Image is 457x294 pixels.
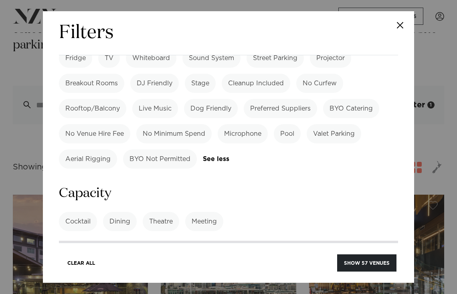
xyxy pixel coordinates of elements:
[182,48,241,68] label: Sound System
[307,124,361,143] label: Valet Parking
[185,212,223,231] label: Meeting
[244,99,317,118] label: Preferred Suppliers
[143,212,179,231] label: Theatre
[123,149,197,169] label: BYO Not Permitted
[103,212,137,231] label: Dining
[296,74,343,93] label: No Curfew
[59,212,97,231] label: Cocktail
[136,124,212,143] label: No Minimum Spend
[323,99,379,118] label: BYO Catering
[126,48,176,68] label: Whiteboard
[59,21,113,45] h2: Filters
[59,74,124,93] label: Breakout Rooms
[59,48,92,68] label: Fridge
[247,48,304,68] label: Street Parking
[132,99,178,118] label: Live Music
[59,185,398,202] h3: Capacity
[185,74,216,93] label: Stage
[130,74,179,93] label: DJ Friendly
[337,254,396,272] button: Show 57 venues
[59,124,130,143] label: No Venue Hire Fee
[218,124,268,143] label: Microphone
[61,254,102,272] button: Clear All
[386,11,414,39] button: Close
[98,48,120,68] label: TV
[59,149,117,169] label: Aerial Rigging
[222,74,290,93] label: Cleanup Included
[59,99,126,118] label: Rooftop/Balcony
[310,48,351,68] label: Projector
[184,99,238,118] label: Dog Friendly
[274,124,301,143] label: Pool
